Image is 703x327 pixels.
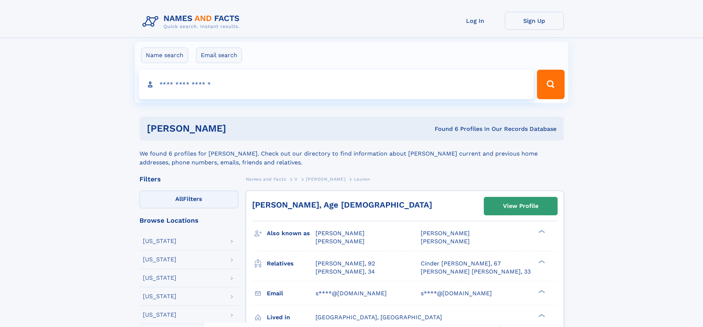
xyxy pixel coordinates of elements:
h3: Relatives [267,257,316,270]
span: [PERSON_NAME] [421,230,470,237]
h3: Lived in [267,311,316,324]
a: [PERSON_NAME], 34 [316,268,375,276]
a: V [294,174,298,184]
a: [PERSON_NAME] [PERSON_NAME], 33 [421,268,531,276]
div: [US_STATE] [143,238,176,244]
a: Names and Facts [246,174,286,184]
div: [US_STATE] [143,312,176,318]
div: ❯ [537,289,545,294]
input: search input [139,70,534,99]
label: Name search [141,48,188,63]
div: We found 6 profiles for [PERSON_NAME]. Check out our directory to find information about [PERSON_... [139,140,564,167]
span: [GEOGRAPHIC_DATA], [GEOGRAPHIC_DATA] [316,314,442,321]
a: Sign Up [505,12,564,30]
span: Lauren [354,177,370,182]
span: [PERSON_NAME] [306,177,345,182]
button: Search Button [537,70,564,99]
label: Filters [139,191,238,208]
a: Cinder [PERSON_NAME], 67 [421,260,501,268]
h1: [PERSON_NAME] [147,124,331,133]
div: Filters [139,176,238,182]
a: [PERSON_NAME] [306,174,345,184]
span: V [294,177,298,182]
div: ❯ [537,259,545,264]
span: All [175,195,183,202]
span: [PERSON_NAME] [421,238,470,245]
div: [US_STATE] [143,275,176,281]
div: ❯ [537,229,545,234]
div: Browse Locations [139,217,238,224]
span: [PERSON_NAME] [316,238,365,245]
a: [PERSON_NAME], 92 [316,260,375,268]
span: [PERSON_NAME] [316,230,365,237]
img: Logo Names and Facts [139,12,246,32]
a: View Profile [484,197,557,215]
div: ❯ [537,313,545,318]
div: [US_STATE] [143,257,176,262]
h3: Email [267,287,316,300]
div: [US_STATE] [143,293,176,299]
div: Found 6 Profiles In Our Records Database [330,125,556,133]
div: View Profile [503,198,538,215]
h3: Also known as [267,227,316,240]
a: Log In [446,12,505,30]
a: [PERSON_NAME], Age [DEMOGRAPHIC_DATA] [252,200,432,209]
label: Email search [196,48,242,63]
